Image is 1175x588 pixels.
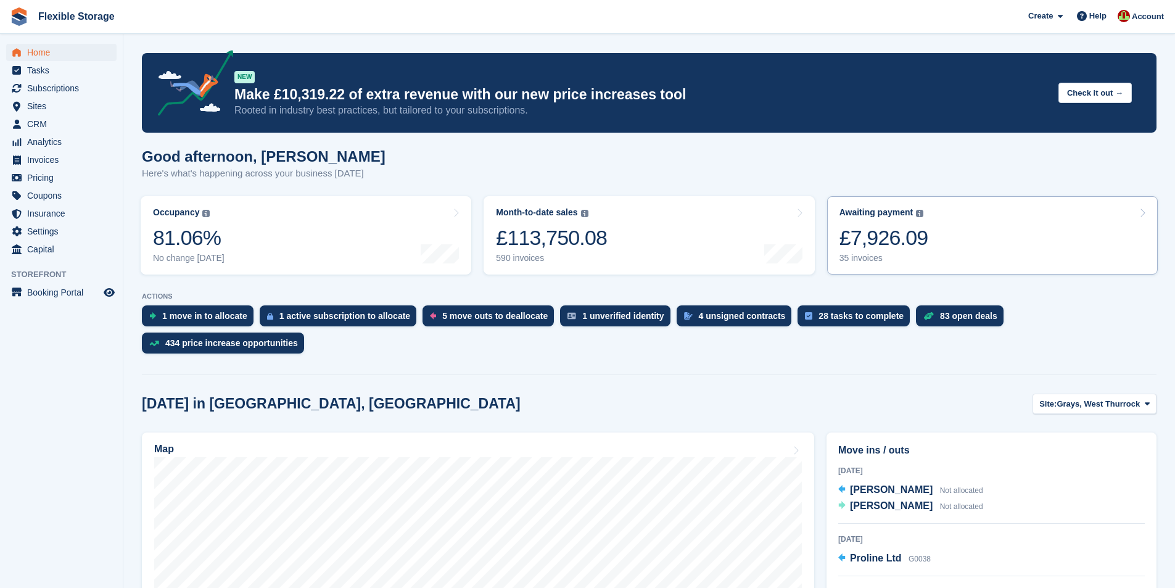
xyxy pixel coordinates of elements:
[1118,10,1130,22] img: David Jones
[496,207,577,218] div: Month-to-date sales
[850,500,933,511] span: [PERSON_NAME]
[909,555,931,563] span: G0038
[560,305,676,333] a: 1 unverified identity
[6,205,117,222] a: menu
[142,333,310,360] a: 434 price increase opportunities
[827,196,1158,275] a: Awaiting payment £7,926.09 35 invoices
[430,312,436,320] img: move_outs_to_deallocate_icon-f764333ba52eb49d3ac5e1228854f67142a1ed5810a6f6cc68b1a99e826820c5.svg
[142,292,1156,300] p: ACTIONS
[149,312,156,320] img: move_ins_to_allocate_icon-fdf77a2bb77ea45bf5b3d319d69a93e2d87916cf1d5bf7949dd705db3b84f3ca.svg
[6,44,117,61] a: menu
[582,311,664,321] div: 1 unverified identity
[149,341,159,346] img: price_increase_opportunities-93ffe204e8149a01c8c9dc8f82e8f89637d9d84a8eef4429ea346261dce0b2c0.svg
[147,50,234,120] img: price-adjustments-announcement-icon-8257ccfd72463d97f412b2fc003d46551f7dbcb40ab6d574587a9cd5c0d94...
[850,553,902,563] span: Proline Ltd
[916,305,1010,333] a: 83 open deals
[6,80,117,97] a: menu
[27,284,101,301] span: Booking Portal
[27,97,101,115] span: Sites
[27,241,101,258] span: Capital
[142,395,521,412] h2: [DATE] in [GEOGRAPHIC_DATA], [GEOGRAPHIC_DATA]
[6,241,117,258] a: menu
[567,312,576,320] img: verify_identity-adf6edd0f0f0b5bbfe63781bf79b02c33cf7c696d77639b501bdc392416b5a36.svg
[27,187,101,204] span: Coupons
[27,62,101,79] span: Tasks
[27,80,101,97] span: Subscriptions
[141,196,471,275] a: Occupancy 81.06% No change [DATE]
[142,148,385,165] h1: Good afternoon, [PERSON_NAME]
[496,253,607,263] div: 590 invoices
[6,223,117,240] a: menu
[484,196,814,275] a: Month-to-date sales £113,750.08 590 invoices
[142,167,385,181] p: Here's what's happening across your business [DATE]
[940,311,997,321] div: 83 open deals
[6,133,117,151] a: menu
[699,311,786,321] div: 4 unsigned contracts
[1089,10,1107,22] span: Help
[6,115,117,133] a: menu
[234,71,255,83] div: NEW
[11,268,123,281] span: Storefront
[27,44,101,61] span: Home
[677,305,798,333] a: 4 unsigned contracts
[839,253,928,263] div: 35 invoices
[27,223,101,240] span: Settings
[165,338,298,348] div: 434 price increase opportunities
[267,312,273,320] img: active_subscription_to_allocate_icon-d502201f5373d7db506a760aba3b589e785aa758c864c3986d89f69b8ff3...
[940,486,983,495] span: Not allocated
[839,207,913,218] div: Awaiting payment
[27,169,101,186] span: Pricing
[581,210,588,217] img: icon-info-grey-7440780725fd019a000dd9b08b2336e03edf1995a4989e88bcd33f0948082b44.svg
[6,284,117,301] a: menu
[234,104,1049,117] p: Rooted in industry best practices, but tailored to your subscriptions.
[153,225,225,251] div: 81.06%
[33,6,120,27] a: Flexible Storage
[805,312,812,320] img: task-75834270c22a3079a89374b754ae025e5fb1db73e45f91037f5363f120a921f8.svg
[6,151,117,168] a: menu
[1132,10,1164,23] span: Account
[496,225,607,251] div: £113,750.08
[142,305,260,333] a: 1 move in to allocate
[916,210,923,217] img: icon-info-grey-7440780725fd019a000dd9b08b2336e03edf1995a4989e88bcd33f0948082b44.svg
[102,285,117,300] a: Preview store
[27,151,101,168] span: Invoices
[202,210,210,217] img: icon-info-grey-7440780725fd019a000dd9b08b2336e03edf1995a4989e88bcd33f0948082b44.svg
[1057,398,1140,410] span: Grays, West Thurrock
[154,444,174,455] h2: Map
[923,312,934,320] img: deal-1b604bf984904fb50ccaf53a9ad4b4a5d6e5aea283cecdc64d6e3604feb123c2.svg
[1033,394,1156,414] button: Site: Grays, West Thurrock
[153,253,225,263] div: No change [DATE]
[818,311,904,321] div: 28 tasks to complete
[838,534,1145,545] div: [DATE]
[423,305,560,333] a: 5 move outs to deallocate
[153,207,199,218] div: Occupancy
[940,502,983,511] span: Not allocated
[850,484,933,495] span: [PERSON_NAME]
[27,115,101,133] span: CRM
[839,225,928,251] div: £7,926.09
[1039,398,1057,410] span: Site:
[10,7,28,26] img: stora-icon-8386f47178a22dfd0bd8f6a31ec36ba5ce8667c1dd55bd0f319d3a0aa187defe.svg
[798,305,916,333] a: 28 tasks to complete
[838,499,983,515] a: [PERSON_NAME] Not allocated
[6,187,117,204] a: menu
[27,133,101,151] span: Analytics
[234,86,1049,104] p: Make £10,319.22 of extra revenue with our new price increases tool
[838,551,931,567] a: Proline Ltd G0038
[162,311,247,321] div: 1 move in to allocate
[838,465,1145,476] div: [DATE]
[838,443,1145,458] h2: Move ins / outs
[838,482,983,499] a: [PERSON_NAME] Not allocated
[279,311,410,321] div: 1 active subscription to allocate
[1058,83,1132,103] button: Check it out →
[6,169,117,186] a: menu
[260,305,423,333] a: 1 active subscription to allocate
[442,311,548,321] div: 5 move outs to deallocate
[684,312,693,320] img: contract_signature_icon-13c848040528278c33f63329250d36e43548de30e8caae1d1a13099fd9432cc5.svg
[1028,10,1053,22] span: Create
[27,205,101,222] span: Insurance
[6,62,117,79] a: menu
[6,97,117,115] a: menu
